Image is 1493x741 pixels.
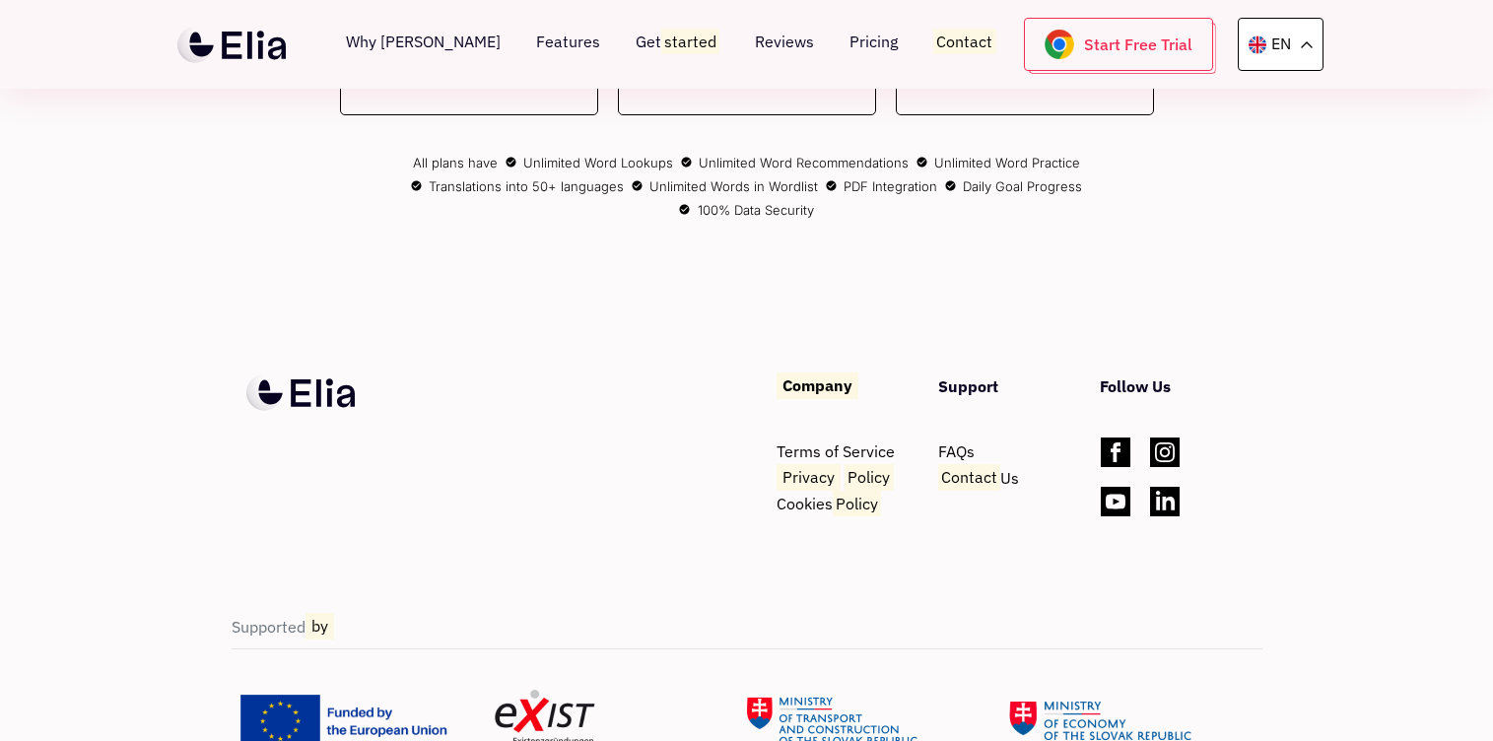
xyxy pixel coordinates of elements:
[246,374,355,411] img: logo.svg
[636,18,719,71] a: Getstarted
[170,25,294,64] a: Domov
[1271,32,1291,57] p: EN
[933,29,995,54] mark: Contact
[833,491,881,516] mark: Policy
[536,18,600,71] a: Features
[661,29,719,54] mark: started
[945,178,1082,194] span: Daily Goal Progress
[413,155,498,170] span: All plans have
[232,615,1262,649] span: Supported
[1100,374,1232,398] span: Follow Us
[826,178,937,194] span: PDF Integration
[1024,18,1213,71] a: Start Free Trial
[849,18,898,71] a: Pricing
[411,178,624,194] span: Translations into 50+ languages
[777,491,881,516] a: CookiesPolicy
[845,464,893,490] mark: Policy
[1004,702,1196,740] img: funded-4
[679,202,813,218] span: 100% Data Security
[346,18,501,71] a: Why [PERSON_NAME]
[916,155,1080,170] span: Unlimited Word Practice
[938,464,1019,490] a: ContactUs
[755,18,814,71] a: Reviews
[938,464,1000,490] mark: Contact
[933,18,995,71] a: Contact
[308,613,331,639] mark: by
[777,441,895,461] a: Terms of Service
[780,372,855,398] mark: Company
[1045,30,1074,59] img: chrome
[938,441,975,461] a: FAQs
[681,155,909,170] span: Unlimited Word Recommendations
[506,155,673,170] span: Unlimited Word Lookups
[777,464,894,490] a: Privacy Policy
[632,178,818,194] span: Unlimited Words in Wordlist
[938,374,1070,398] span: Support
[780,464,838,490] mark: Privacy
